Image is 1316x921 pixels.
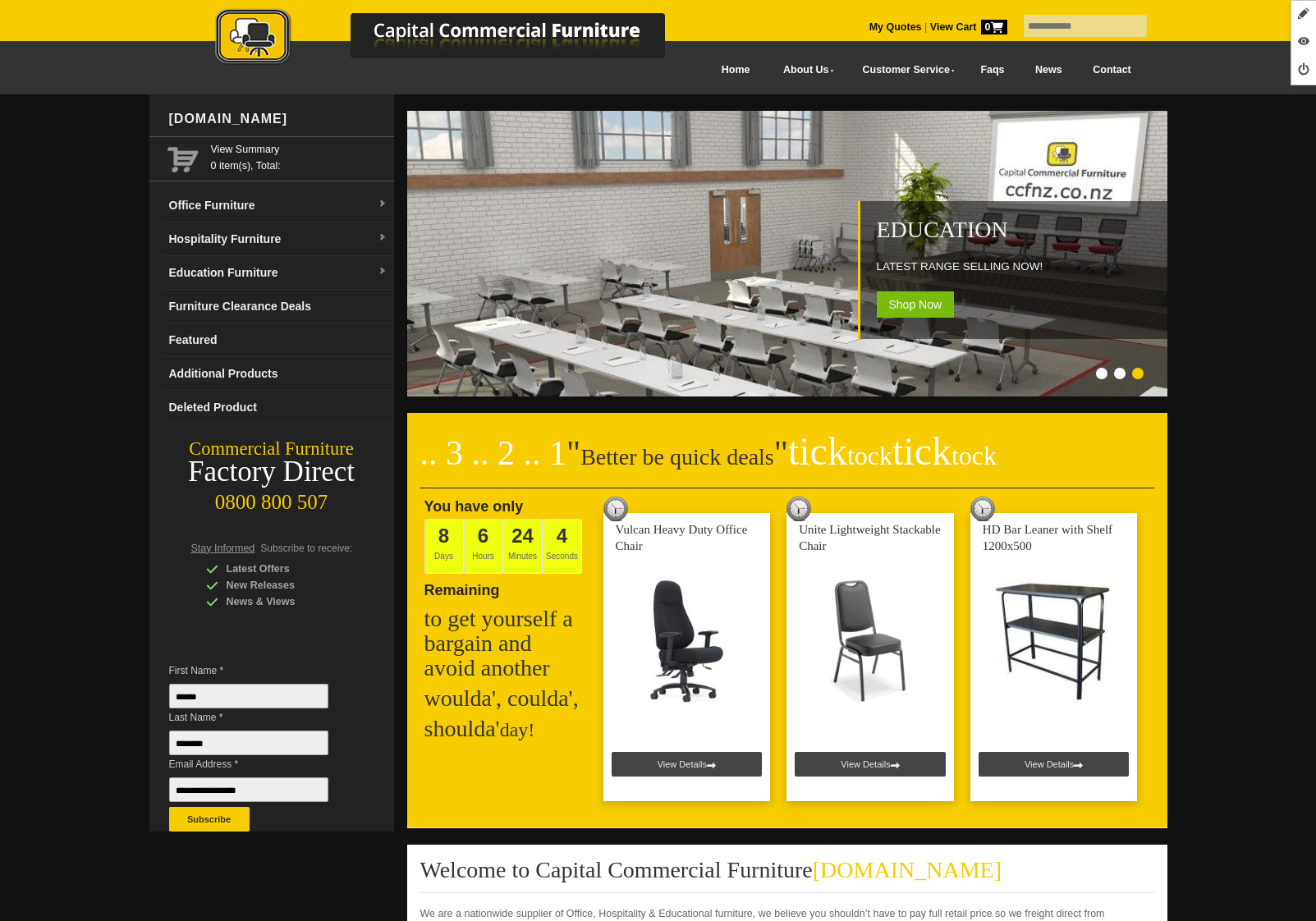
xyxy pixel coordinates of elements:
img: tick tock deal clock [603,497,628,521]
a: About Us [765,52,844,89]
strong: View Cart [930,21,1007,33]
span: " [566,434,580,472]
a: Office Furnituredropdown [163,189,394,222]
a: Hospitality Furnituredropdown [163,222,394,256]
span: Days [424,519,464,574]
input: Email Address * [169,777,328,802]
a: Deleted Product [163,391,394,424]
a: Education LATEST RANGE SELLING NOW! Shop Now [407,387,1171,399]
div: [DOMAIN_NAME] [163,94,394,144]
div: 0800 800 507 [149,483,394,514]
img: dropdown [378,199,387,209]
span: Shop Now [877,291,955,318]
a: Faqs [965,52,1020,89]
h2: Welcome to Capital Commercial Furniture [420,858,1154,893]
span: Remaining [424,575,500,598]
a: Additional Products [163,357,394,391]
span: Seconds [543,519,582,574]
div: Latest Offers [206,561,362,577]
img: dropdown [378,233,387,243]
a: Customer Service [844,52,965,89]
span: 24 [511,525,534,547]
span: Stay Informed [191,543,255,554]
li: Page dot 2 [1114,368,1126,379]
a: My Quotes [869,21,922,33]
div: News & Views [206,593,362,610]
input: Last Name * [169,731,328,755]
input: First Name * [169,684,328,708]
span: Email Address * [169,756,353,772]
div: Factory Direct [149,460,394,483]
a: Education Furnituredropdown [163,256,394,290]
a: News [1020,52,1077,89]
span: day! [500,719,535,740]
h2: to get yourself a bargain and avoid another [424,607,589,680]
img: dropdown [378,267,387,277]
img: Capital Commercial Furniture Logo [170,8,745,68]
h2: Education [877,218,1159,242]
a: Furniture Clearance Deals [163,290,394,323]
a: Featured [163,323,394,357]
span: You have only [424,498,524,515]
span: 4 [557,525,567,547]
img: tick tock deal clock [786,497,811,521]
span: .. 3 .. 2 .. 1 [420,434,567,472]
h2: shoulda' [424,717,589,742]
span: Subscribe to receive: [260,543,352,554]
a: Capital Commercial Furniture Logo [170,8,745,73]
h2: Better be quick deals [420,439,1154,488]
div: New Releases [206,577,362,593]
span: Minutes [503,519,543,574]
span: Hours [464,519,503,574]
button: Subscribe [169,807,250,832]
a: Contact [1077,52,1146,89]
span: [DOMAIN_NAME] [813,857,1002,882]
img: tick tock deal clock [970,497,995,521]
span: 8 [438,525,449,547]
h2: woulda', coulda', [424,686,589,711]
li: Page dot 3 [1132,368,1144,379]
img: Education [407,111,1171,396]
span: Last Name * [169,709,353,726]
p: LATEST RANGE SELLING NOW! [877,259,1159,275]
a: View Summary [211,141,387,158]
div: Commercial Furniture [149,438,394,460]
li: Page dot 1 [1096,368,1107,379]
span: tock [847,441,892,470]
span: 0 item(s), Total: [211,141,387,172]
a: View Cart0 [927,21,1006,33]
span: " [774,434,997,472]
span: 6 [478,525,488,547]
span: First Name * [169,662,353,679]
span: tick tick [788,429,997,473]
span: tock [951,441,997,470]
span: 0 [981,20,1007,34]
